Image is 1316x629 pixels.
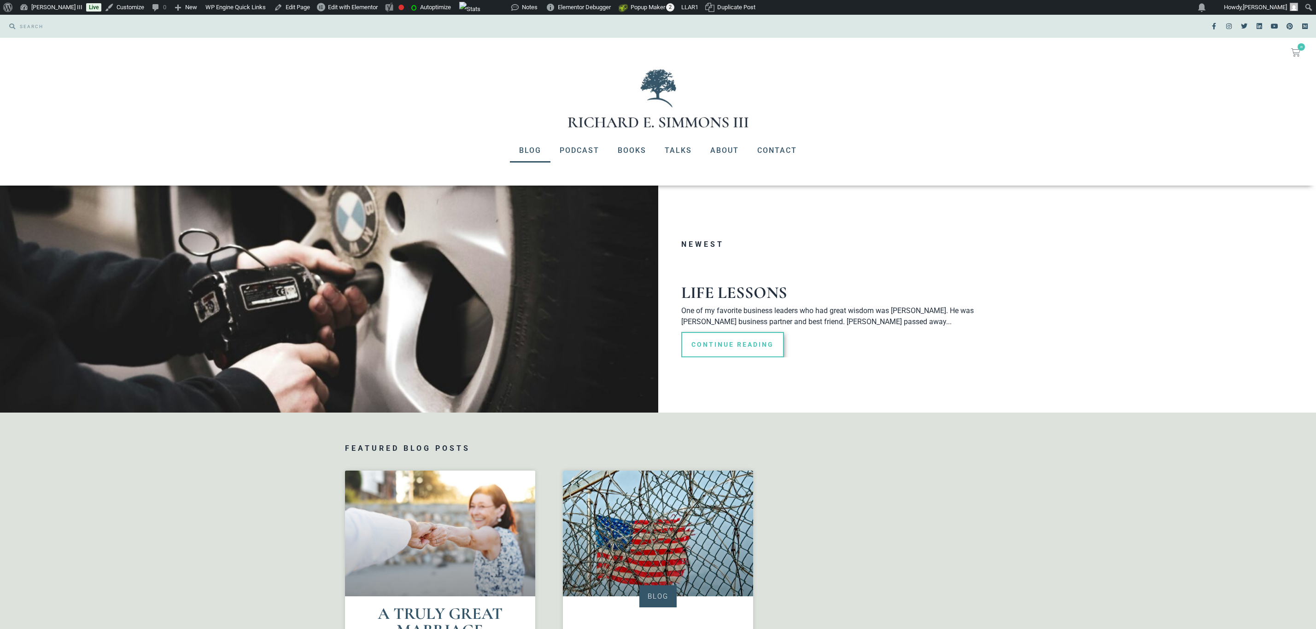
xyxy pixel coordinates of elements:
[748,139,806,163] a: Contact
[345,445,971,452] h3: Featured Blog Posts
[398,5,404,10] div: Focus keyphrase not set
[666,3,674,12] span: 2
[639,585,677,607] div: Blog
[563,471,753,596] a: american-flag-barbed-wire-fence-54456
[681,283,787,303] a: Life Lessons
[681,305,976,327] p: One of my favorite business leaders who had great wisdom was [PERSON_NAME]. He was [PERSON_NAME] ...
[1298,43,1305,51] span: 0
[655,139,701,163] a: Talks
[550,139,608,163] a: Podcast
[328,4,378,11] span: Edit with Elementor
[681,332,784,357] a: Read more about Life Lessons
[1243,4,1287,11] span: [PERSON_NAME]
[345,471,535,596] a: adult-anniversary-care-1449049
[701,139,748,163] a: About
[459,2,480,17] img: Views over 48 hours. Click for more Jetpack Stats.
[510,139,550,163] a: Blog
[15,19,654,33] input: SEARCH
[86,3,101,12] a: Live
[608,139,655,163] a: Books
[681,241,976,248] h3: Newest
[1280,42,1311,63] a: 0
[695,4,698,11] span: 1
